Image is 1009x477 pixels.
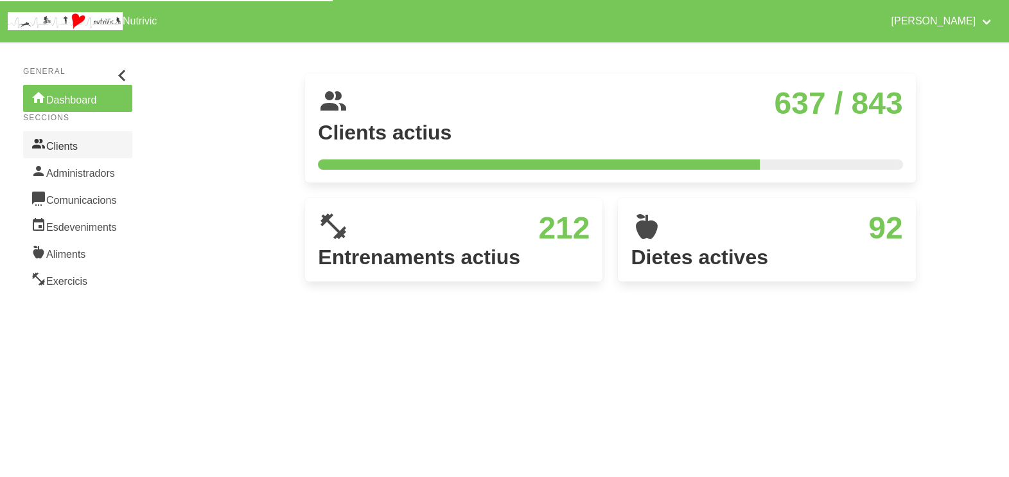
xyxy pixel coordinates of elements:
[318,246,590,269] h4: Entrenaments actius
[23,239,132,266] a: Aliments
[672,211,902,246] h3: 92
[23,112,132,123] p: Seccions
[359,211,590,246] h3: 212
[23,131,132,158] a: Clients
[318,121,902,144] h4: Clients actius
[23,185,132,212] a: Comunicacions
[8,12,123,30] img: company_logo
[359,86,902,121] h3: 637 / 843
[23,212,132,239] a: Esdeveniments
[23,158,132,185] a: Administradors
[23,66,132,77] p: General
[23,266,132,293] a: Exercicis
[23,85,132,112] a: Dashboard
[883,5,1001,37] a: [PERSON_NAME]
[631,246,902,269] h4: Dietes actives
